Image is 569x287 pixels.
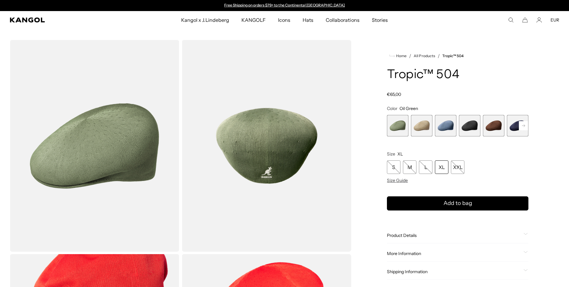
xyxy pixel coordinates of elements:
[508,17,514,23] summary: Search here
[451,160,464,174] div: XXL
[366,11,394,29] a: Stories
[387,115,408,136] label: Oil Green
[507,115,528,136] div: 6 of 9
[387,269,521,274] span: Shipping Information
[400,106,418,111] span: Oil Green
[326,11,359,29] span: Collaborations
[435,52,440,60] li: /
[387,233,521,238] span: Product Details
[435,160,448,174] div: XL
[221,3,348,8] slideshow-component: Announcement bar
[419,160,432,174] div: L
[296,11,320,29] a: Hats
[10,18,120,22] a: Kangol
[387,68,528,82] h1: Tropic™ 504
[181,11,229,29] span: Kangol x J.Lindeberg
[536,17,542,23] a: Account
[272,11,296,29] a: Icons
[387,251,521,256] span: More Information
[397,151,403,157] span: XL
[483,115,504,136] label: Brown
[411,115,432,136] label: Beige
[10,40,179,252] img: color-oil-green
[507,115,528,136] label: Navy
[389,53,407,59] a: Home
[387,52,528,60] nav: breadcrumbs
[395,54,407,58] span: Home
[303,11,313,29] span: Hats
[224,3,345,7] a: Free Shipping on orders $79+ to the Continental [GEOGRAPHIC_DATA]
[387,151,395,157] span: Size
[372,11,388,29] span: Stories
[387,115,408,136] div: 1 of 9
[221,3,348,8] div: 1 of 2
[241,11,266,29] span: KANGOLF
[387,196,528,210] button: Add to bag
[414,54,435,58] a: All Products
[435,115,456,136] label: DENIM BLUE
[435,115,456,136] div: 3 of 9
[407,52,411,60] li: /
[403,160,416,174] div: M
[522,17,528,23] button: Cart
[387,178,408,183] span: Size Guide
[235,11,272,29] a: KANGOLF
[387,106,397,111] span: Color
[442,54,464,58] a: Tropic™ 504
[444,199,472,207] span: Add to bag
[551,17,559,23] button: EUR
[221,3,348,8] div: Announcement
[387,92,401,97] span: €65,00
[320,11,365,29] a: Collaborations
[459,115,480,136] label: Black
[175,11,235,29] a: Kangol x J.Lindeberg
[278,11,290,29] span: Icons
[411,115,432,136] div: 2 of 9
[483,115,504,136] div: 5 of 9
[387,160,400,174] div: S
[459,115,480,136] div: 4 of 9
[182,40,351,252] img: color-oil-green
